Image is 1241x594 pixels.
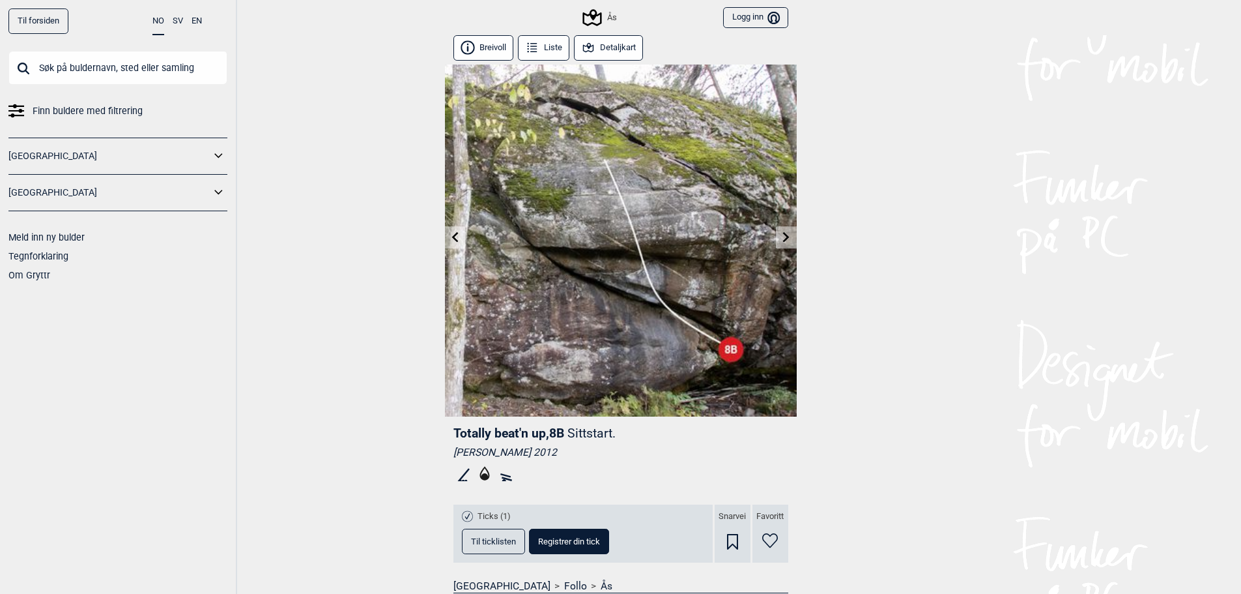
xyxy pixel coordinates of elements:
[453,426,564,441] span: Totally beat'n up , 8B
[8,270,50,280] a: Om Gryttr
[584,10,616,25] div: Ås
[478,511,511,522] span: Ticks (1)
[462,529,525,554] button: Til ticklisten
[453,446,788,459] div: [PERSON_NAME] 2012
[453,35,514,61] button: Breivoll
[33,102,143,121] span: Finn buldere med filtrering
[518,35,570,61] button: Liste
[453,580,550,593] a: [GEOGRAPHIC_DATA]
[445,65,797,417] img: Totally beatn up 201021
[471,537,516,546] span: Til ticklisten
[715,505,750,563] div: Snarvei
[564,580,587,593] a: Follo
[192,8,202,34] button: EN
[756,511,784,522] span: Favoritt
[723,7,788,29] button: Logg inn
[601,580,612,593] a: Ås
[529,529,609,554] button: Registrer din tick
[8,51,227,85] input: Søk på buldernavn, sted eller samling
[8,251,68,261] a: Tegnforklaring
[8,232,85,243] a: Meld inn ny bulder
[574,35,644,61] button: Detaljkart
[453,580,788,593] nav: > >
[152,8,164,35] button: NO
[567,426,616,441] p: Sittstart.
[173,8,183,34] button: SV
[538,537,600,546] span: Registrer din tick
[8,102,227,121] a: Finn buldere med filtrering
[8,183,210,202] a: [GEOGRAPHIC_DATA]
[8,8,68,34] a: Til forsiden
[8,147,210,166] a: [GEOGRAPHIC_DATA]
